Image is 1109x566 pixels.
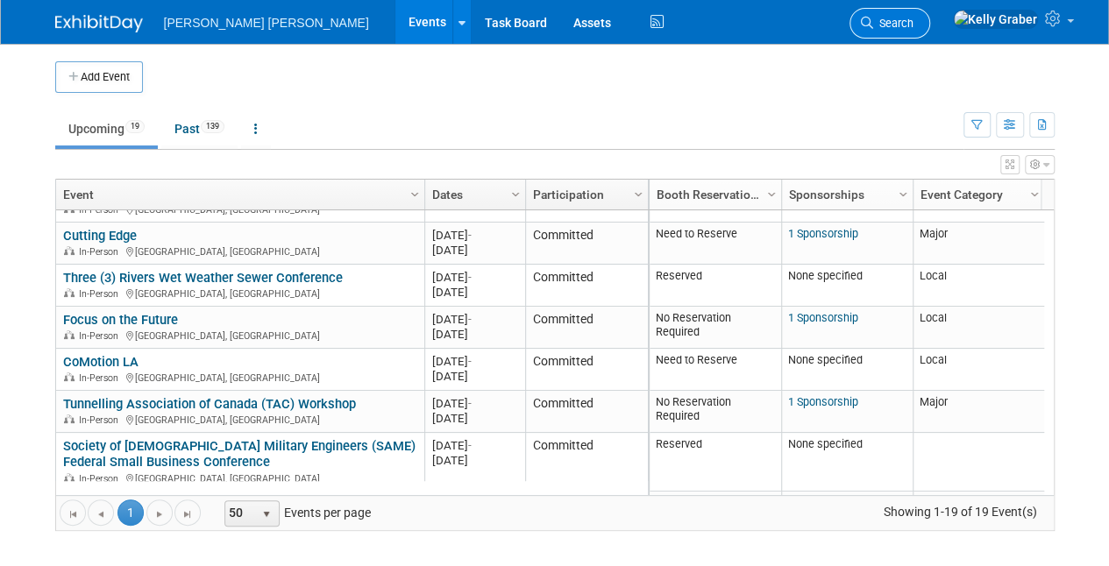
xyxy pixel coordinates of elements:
[63,438,416,470] a: Society of [DEMOGRAPHIC_DATA] Military Engineers (SAME) Federal Small Business Conference
[762,180,781,206] a: Column Settings
[88,499,114,526] a: Go to the previous page
[63,244,416,258] div: [GEOGRAPHIC_DATA], [GEOGRAPHIC_DATA]
[525,433,648,492] td: Committed
[468,229,472,242] span: -
[125,120,145,133] span: 19
[94,507,108,521] span: Go to the previous page
[850,8,930,39] a: Search
[164,16,369,30] span: [PERSON_NAME] [PERSON_NAME]
[921,180,1033,209] a: Event Category
[432,354,517,369] div: [DATE]
[63,396,356,412] a: Tunnelling Association of Canada (TAC) Workshop
[788,227,858,240] a: 1 Sponsorship
[405,180,424,206] a: Column Settings
[153,507,167,521] span: Go to the next page
[788,395,858,408] a: 1 Sponsorship
[432,312,517,327] div: [DATE]
[873,17,914,30] span: Search
[79,288,124,300] span: In-Person
[79,372,124,384] span: In-Person
[64,288,75,297] img: In-Person Event
[432,438,517,453] div: [DATE]
[64,372,75,381] img: In-Person Event
[181,507,195,521] span: Go to the last page
[893,180,913,206] a: Column Settings
[63,412,416,427] div: [GEOGRAPHIC_DATA], [GEOGRAPHIC_DATA]
[63,286,416,301] div: [GEOGRAPHIC_DATA], [GEOGRAPHIC_DATA]
[117,499,144,526] span: 1
[953,10,1038,29] img: Kelly Graber
[913,223,1044,265] td: Major
[432,180,514,209] a: Dates
[432,285,517,300] div: [DATE]
[788,353,863,366] span: None specified
[63,312,178,328] a: Focus on the Future
[66,507,80,521] span: Go to the first page
[913,265,1044,307] td: Local
[225,501,255,526] span: 50
[1025,180,1044,206] a: Column Settings
[432,453,517,468] div: [DATE]
[161,112,238,145] a: Past139
[913,307,1044,349] td: Local
[432,327,517,342] div: [DATE]
[867,499,1053,524] span: Showing 1-19 of 19 Event(s)
[788,437,863,450] span: None specified
[79,414,124,426] span: In-Person
[468,355,472,368] span: -
[650,349,781,391] td: Need to Reserve
[525,223,648,265] td: Committed
[508,187,523,202] span: Column Settings
[789,180,901,209] a: Sponsorships
[432,369,517,384] div: [DATE]
[525,307,648,349] td: Committed
[146,499,173,526] a: Go to the next page
[764,187,778,202] span: Column Settings
[79,204,124,216] span: In-Person
[64,330,75,339] img: In-Person Event
[468,313,472,326] span: -
[650,391,781,433] td: No Reservation Required
[533,180,636,209] a: Participation
[63,180,413,209] a: Event
[506,180,525,206] a: Column Settings
[408,187,422,202] span: Column Settings
[525,265,648,307] td: Committed
[913,349,1044,391] td: Local
[55,15,143,32] img: ExhibitDay
[432,243,517,258] div: [DATE]
[79,330,124,342] span: In-Person
[432,228,517,243] div: [DATE]
[64,414,75,423] img: In-Person Event
[432,396,517,411] div: [DATE]
[63,328,416,343] div: [GEOGRAPHIC_DATA], [GEOGRAPHIC_DATA]
[60,499,86,526] a: Go to the first page
[525,349,648,391] td: Committed
[55,112,158,145] a: Upcoming19
[79,473,124,485] span: In-Person
[174,499,201,526] a: Go to the last page
[650,492,781,534] td: No Reservation Required
[788,311,858,324] a: 1 Sponsorship
[432,411,517,426] div: [DATE]
[259,507,274,521] span: select
[631,187,645,202] span: Column Settings
[650,265,781,307] td: Reserved
[63,270,343,286] a: Three (3) Rivers Wet Weather Sewer Conference
[650,307,781,349] td: No Reservation Required
[1027,187,1041,202] span: Column Settings
[201,120,224,133] span: 139
[63,470,416,485] div: [GEOGRAPHIC_DATA], [GEOGRAPHIC_DATA]
[63,370,416,385] div: [GEOGRAPHIC_DATA], [GEOGRAPHIC_DATA]
[525,391,648,433] td: Committed
[913,492,1044,534] td: Local
[896,187,910,202] span: Column Settings
[79,246,124,258] span: In-Person
[650,433,781,492] td: Reserved
[913,391,1044,433] td: Major
[468,439,472,452] span: -
[629,180,648,206] a: Column Settings
[657,180,770,209] a: Booth Reservation Status
[650,223,781,265] td: Need to Reserve
[63,228,137,244] a: Cutting Edge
